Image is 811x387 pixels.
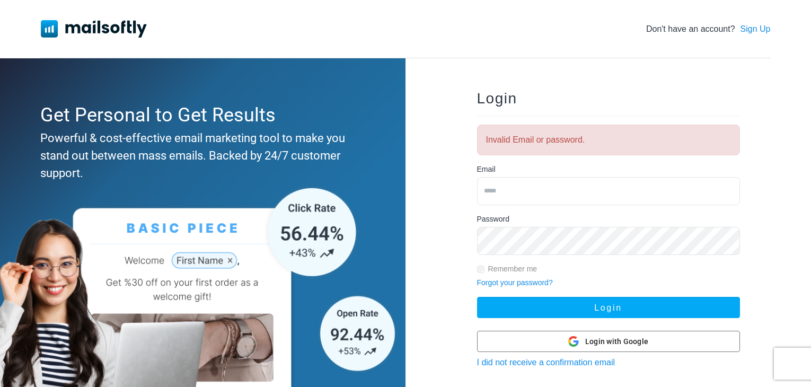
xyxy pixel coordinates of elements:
[477,297,740,318] button: Login
[646,23,771,36] div: Don't have an account?
[477,164,496,175] label: Email
[477,358,615,367] a: I did not receive a confirmation email
[741,23,771,36] a: Sign Up
[477,90,517,107] span: Login
[40,101,360,129] div: Get Personal to Get Results
[585,336,648,347] span: Login with Google
[41,20,147,37] img: Mailsoftly
[477,125,740,155] div: Invalid Email or password.
[477,278,553,287] a: Forgot your password?
[477,331,740,352] button: Login with Google
[488,263,537,275] label: Remember me
[40,129,360,182] div: Powerful & cost-effective email marketing tool to make you stand out between mass emails. Backed ...
[477,214,509,225] label: Password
